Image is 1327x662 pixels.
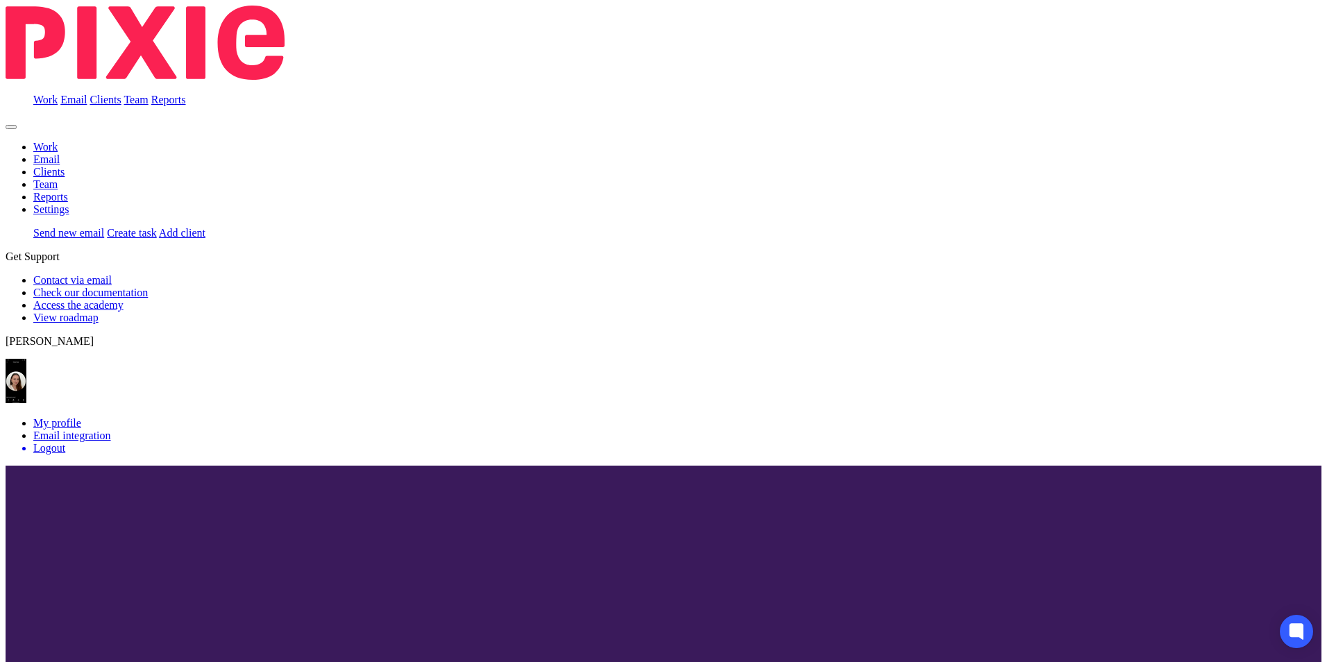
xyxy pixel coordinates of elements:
[60,94,87,105] a: Email
[6,335,1321,348] p: [PERSON_NAME]
[33,442,65,454] span: Logout
[33,191,68,203] a: Reports
[33,153,60,165] a: Email
[6,251,60,262] span: Get Support
[6,359,26,403] img: Profile.png
[33,442,1321,455] a: Logout
[33,94,58,105] a: Work
[159,227,205,239] a: Add client
[90,94,121,105] a: Clients
[33,417,81,429] a: My profile
[33,287,148,298] a: Check our documentation
[6,6,285,80] img: Pixie
[33,312,99,323] a: View roadmap
[33,141,58,153] a: Work
[33,227,104,239] a: Send new email
[124,94,148,105] a: Team
[33,299,124,311] a: Access the academy
[33,430,111,441] a: Email integration
[33,203,69,215] a: Settings
[107,227,157,239] a: Create task
[151,94,186,105] a: Reports
[33,166,65,178] a: Clients
[33,178,58,190] a: Team
[33,274,112,286] a: Contact via email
